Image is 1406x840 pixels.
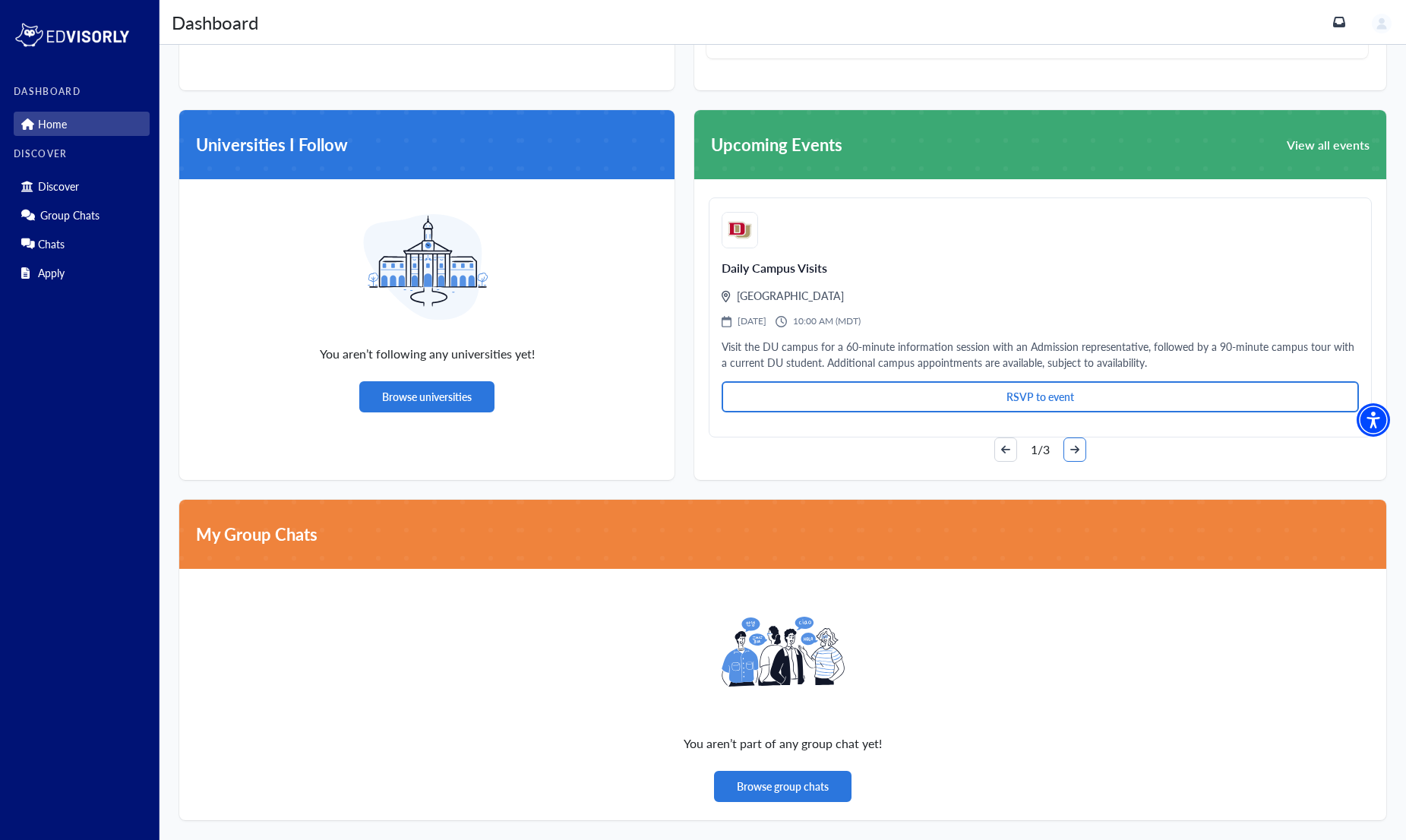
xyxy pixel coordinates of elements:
img: logo [722,212,758,248]
p: Chats [38,238,65,251]
p: Discover [38,180,79,193]
button: arrow-left [994,437,1017,462]
span: 10:00 AM (MDT) [793,314,861,328]
img: image [1372,14,1392,33]
span: [DATE] [738,314,766,328]
p: Apply [38,267,65,279]
label: DASHBOARD [14,87,150,97]
span: My Group Chats [196,522,318,547]
a: inbox [1333,16,1345,28]
span: You aren’t part of any group chat yet! [684,734,882,753]
span: [GEOGRAPHIC_DATA] [737,288,844,304]
span: 1/3 [1031,441,1050,459]
div: Group Chats [14,203,150,227]
p: Daily Campus Visits [722,259,1359,277]
span: You aren’t following any universities yet! [320,345,535,363]
label: DISCOVER [14,149,150,159]
div: Chats [14,232,150,256]
img: uni-logo [719,587,848,716]
button: Browse universities [359,381,494,412]
div: Home [14,112,150,136]
img: logo [14,20,131,50]
div: Accessibility Menu [1357,403,1390,437]
div: Dashboard [172,8,258,36]
p: Group Chats [40,209,100,222]
div: Discover [14,174,150,198]
div: Apply [14,261,150,285]
p: Home [38,118,67,131]
img: uni-logo [362,197,491,327]
button: Browse group chats [714,771,851,802]
button: RSVP to event [722,381,1359,412]
span: Upcoming Events [711,132,842,157]
span: View all events [1287,139,1370,151]
button: arrow-right [1063,437,1086,462]
span: Universities I Follow [196,132,348,157]
p: Visit the DU campus for a 60-minute information session with an Admission representative, followe... [722,339,1359,371]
